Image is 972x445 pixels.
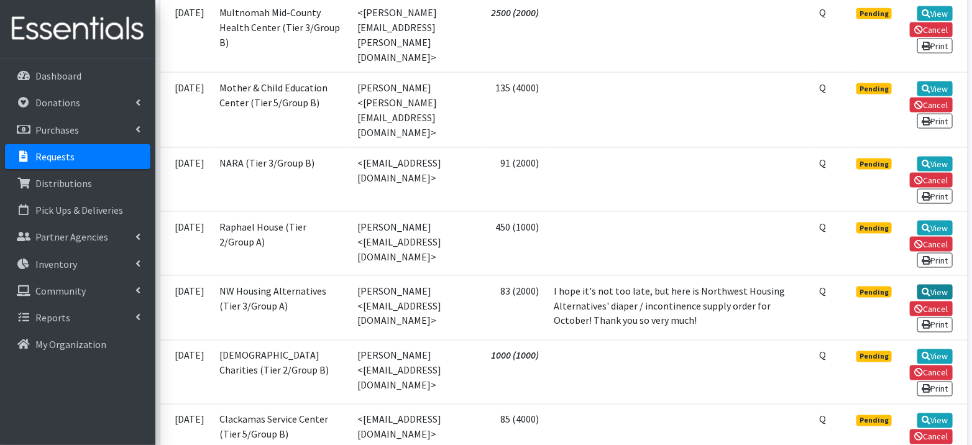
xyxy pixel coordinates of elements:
a: Community [5,278,150,303]
td: 1000 (1000) [481,340,547,404]
td: Raphael House (Tier 2/Group A) [213,211,350,275]
td: [DEMOGRAPHIC_DATA] Charities (Tier 2/Group B) [213,340,350,404]
abbr: Quantity [819,285,826,297]
abbr: Quantity [819,6,826,19]
a: Cancel [910,22,953,37]
p: Pick Ups & Deliveries [35,204,123,216]
span: Pending [856,158,892,170]
a: Partner Agencies [5,224,150,249]
td: <[EMAIL_ADDRESS][DOMAIN_NAME]> [350,147,481,211]
td: NARA (Tier 3/Group B) [213,147,350,211]
a: Requests [5,144,150,169]
a: Cancel [910,365,953,380]
td: [DATE] [160,276,213,340]
p: Community [35,285,86,297]
a: Distributions [5,171,150,196]
td: 83 (2000) [481,276,547,340]
a: View [917,285,953,300]
a: View [917,157,953,172]
p: Purchases [35,124,79,136]
td: I hope it's not too late, but here is Northwest Housing Alternatives' diaper / incontinence suppl... [547,276,812,340]
abbr: Quantity [819,157,826,169]
p: Partner Agencies [35,231,108,243]
td: Mother & Child Education Center (Tier 5/Group B) [213,72,350,147]
p: Requests [35,150,75,163]
abbr: Quantity [819,413,826,426]
span: Pending [856,351,892,362]
a: Cancel [910,173,953,188]
a: Pick Ups & Deliveries [5,198,150,222]
a: Reports [5,305,150,330]
a: Print [917,114,953,129]
a: Dashboard [5,63,150,88]
td: [PERSON_NAME] <[EMAIL_ADDRESS][DOMAIN_NAME]> [350,276,481,340]
a: View [917,413,953,428]
p: Distributions [35,177,92,190]
td: [DATE] [160,340,213,404]
a: Print [917,318,953,333]
td: [PERSON_NAME] <[EMAIL_ADDRESS][DOMAIN_NAME]> [350,340,481,404]
td: 91 (2000) [481,147,547,211]
p: Reports [35,311,70,324]
abbr: Quantity [819,221,826,233]
a: Cancel [910,237,953,252]
abbr: Quantity [819,81,826,94]
a: View [917,81,953,96]
td: [PERSON_NAME] <[PERSON_NAME][EMAIL_ADDRESS][DOMAIN_NAME]> [350,72,481,147]
a: View [917,6,953,21]
span: Pending [856,222,892,234]
a: Purchases [5,117,150,142]
td: [DATE] [160,147,213,211]
p: Inventory [35,258,77,270]
td: [DATE] [160,211,213,275]
abbr: Quantity [819,349,826,362]
p: Donations [35,96,80,109]
span: Pending [856,83,892,94]
td: [PERSON_NAME] <[EMAIL_ADDRESS][DOMAIN_NAME]> [350,211,481,275]
a: Cancel [910,429,953,444]
a: Print [917,382,953,397]
a: Print [917,39,953,53]
p: My Organization [35,338,106,351]
a: Cancel [910,98,953,112]
a: View [917,221,953,236]
img: HumanEssentials [5,8,150,50]
td: 450 (1000) [481,211,547,275]
a: My Organization [5,332,150,357]
td: [DATE] [160,72,213,147]
td: 135 (4000) [481,72,547,147]
span: Pending [856,8,892,19]
a: Print [917,189,953,204]
td: NW Housing Alternatives (Tier 3/Group A) [213,276,350,340]
a: Inventory [5,252,150,277]
span: Pending [856,287,892,298]
a: Donations [5,90,150,115]
span: Pending [856,415,892,426]
a: Cancel [910,301,953,316]
a: Print [917,253,953,268]
a: View [917,349,953,364]
p: Dashboard [35,70,81,82]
